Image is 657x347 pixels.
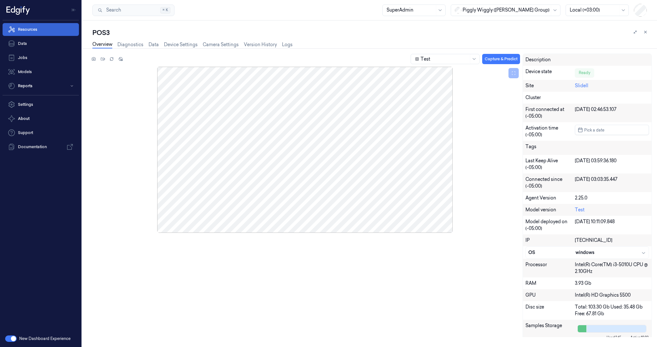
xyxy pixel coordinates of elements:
[575,280,649,287] div: 3.93 Gb
[3,80,79,92] button: Reports
[3,112,79,125] button: About
[525,261,575,275] div: Processor
[203,41,239,48] a: Camera Settings
[525,280,575,287] div: RAM
[69,5,79,15] button: Toggle Navigation
[3,126,79,139] a: Support
[525,143,575,152] div: Tags
[92,41,112,48] a: Overview
[525,207,575,213] div: Model version
[525,106,575,120] div: First connected at (-05:00)
[117,41,143,48] a: Diagnostics
[164,41,198,48] a: Device Settings
[575,218,649,232] div: [DATE] 10:11:09.848
[525,68,575,77] div: Device state
[575,83,588,89] a: Slidell
[575,176,649,190] div: [DATE] 03:03:35.447
[149,41,159,48] a: Data
[3,98,79,111] a: Settings
[104,7,121,13] span: Search
[3,140,79,153] a: Documentation
[525,125,575,138] div: Activation time (-05:00)
[525,176,575,190] div: Connected since (-05:00)
[525,82,575,89] div: Site
[575,125,649,135] button: Pick a date
[482,54,520,64] button: Capture & Predict
[583,127,604,133] span: Pick a date
[575,157,649,171] div: [DATE] 03:59:36.180
[282,41,293,48] a: Logs
[92,4,175,16] button: Search⌘K
[575,261,649,275] div: Intel(R) Core(TM) i3-5010U CPU @ 2.10GHz
[525,304,575,317] div: Disc size
[575,207,584,213] a: Test
[575,237,649,244] div: [TECHNICAL_ID]
[630,335,648,345] span: Active: 19.92 GB
[575,68,594,77] div: Ready
[525,292,575,299] div: GPU
[525,237,575,244] div: IP
[575,292,649,299] div: Intel(R) HD Graphics 5500
[3,37,79,50] a: Data
[525,195,575,201] div: Agent Version
[576,249,646,256] div: windows
[528,249,576,256] div: OS
[525,218,575,232] div: Model deployed on (-05:00)
[525,56,575,63] div: Description
[525,157,575,171] div: Last Keep Alive (-05:00)
[575,304,649,317] div: Total: 103.30 Gb Used: 35.48 Gb Free: 67.81 Gb
[3,23,79,36] a: Resources
[244,41,277,48] a: Version History
[607,335,621,345] span: Used: 2.65 GB
[3,65,79,78] a: Models
[525,94,649,101] div: Cluster
[92,28,652,37] div: POS3
[575,106,649,120] div: [DATE] 02:46:53.107
[3,51,79,64] a: Jobs
[575,195,649,201] div: 2.25.0
[526,247,649,258] button: OSwindows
